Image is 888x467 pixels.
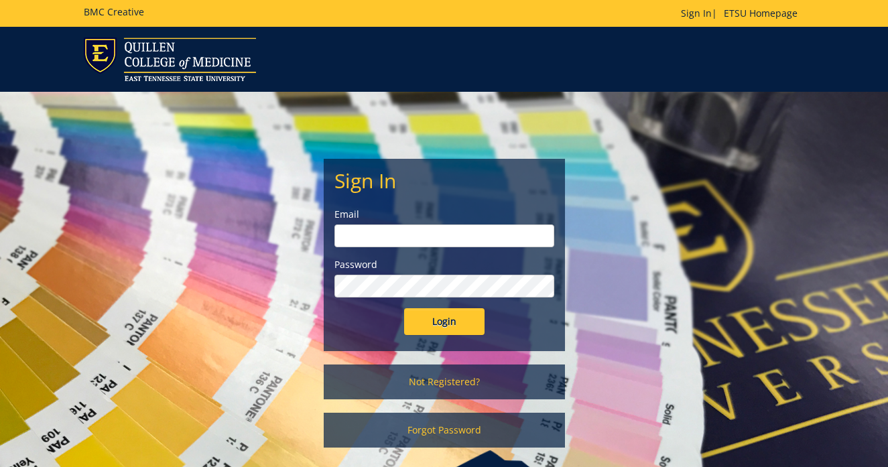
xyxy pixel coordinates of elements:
[84,7,144,17] h5: BMC Creative
[334,208,554,221] label: Email
[681,7,804,20] p: |
[324,413,565,448] a: Forgot Password
[84,38,256,81] img: ETSU logo
[717,7,804,19] a: ETSU Homepage
[404,308,485,335] input: Login
[324,364,565,399] a: Not Registered?
[334,258,554,271] label: Password
[334,170,554,192] h2: Sign In
[681,7,712,19] a: Sign In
